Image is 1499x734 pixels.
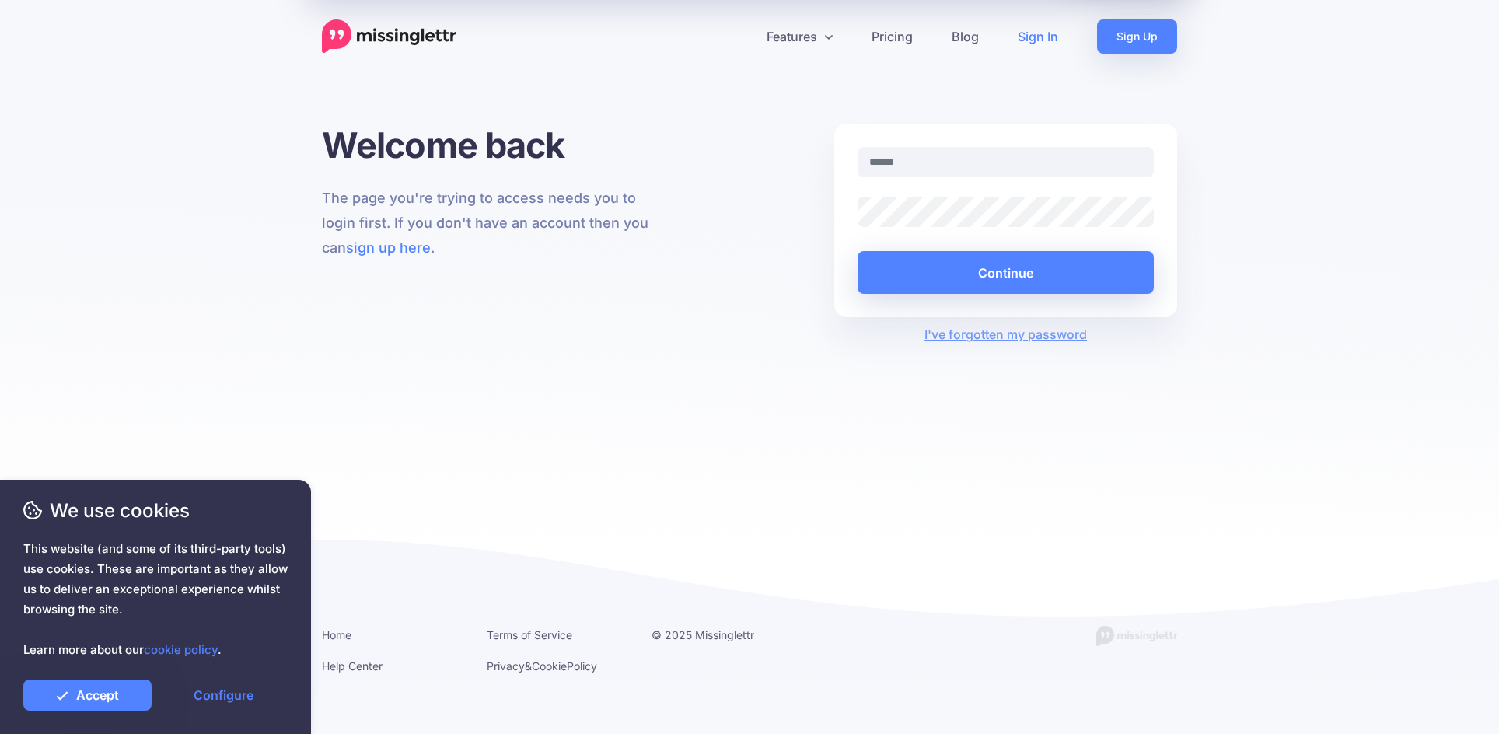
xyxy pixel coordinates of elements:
li: © 2025 Missinglettr [652,625,793,645]
span: We use cookies [23,497,288,524]
a: Configure [159,680,288,711]
button: Continue [858,251,1154,294]
a: sign up here [346,239,431,256]
p: The page you're trying to access needs you to login first. If you don't have an account then you ... [322,186,665,260]
a: Terms of Service [487,628,572,641]
a: I've forgotten my password [924,327,1087,342]
a: Sign In [998,19,1078,54]
span: This website (and some of its third-party tools) use cookies. These are important as they allow u... [23,539,288,660]
a: Home [322,628,351,641]
a: Sign Up [1097,19,1177,54]
h1: Welcome back [322,124,665,166]
a: Privacy [487,659,525,673]
a: cookie policy [144,642,218,657]
a: Features [747,19,852,54]
a: Help Center [322,659,383,673]
a: Pricing [852,19,932,54]
a: Blog [932,19,998,54]
a: Cookie [532,659,567,673]
a: Accept [23,680,152,711]
li: & Policy [487,656,628,676]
